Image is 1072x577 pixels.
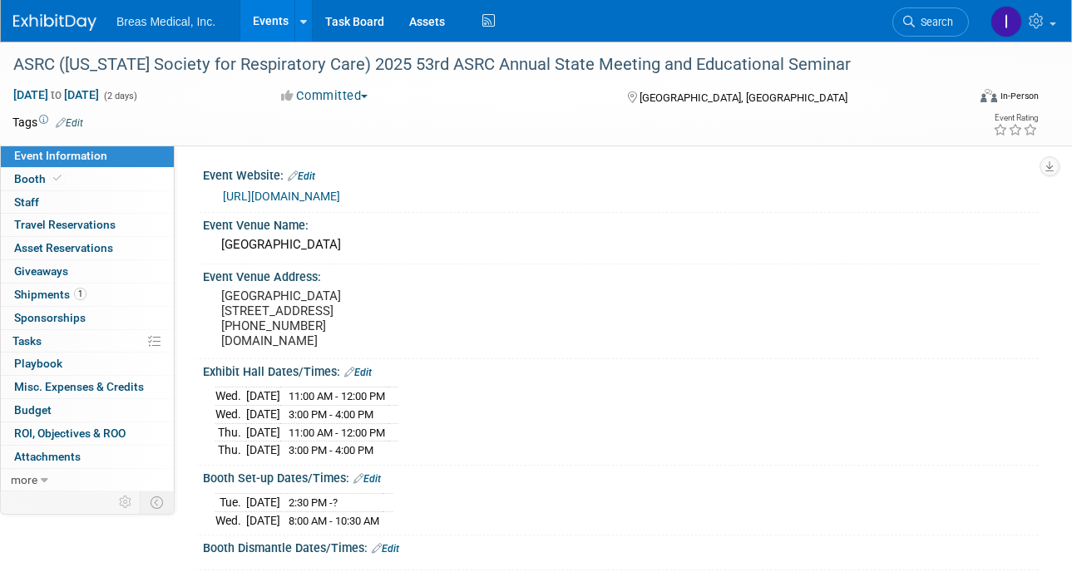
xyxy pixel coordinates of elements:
[14,195,39,209] span: Staff
[990,6,1022,37] img: Inga Dolezar
[14,264,68,278] span: Giveaways
[14,427,126,440] span: ROI, Objectives & ROO
[289,427,385,439] span: 11:00 AM - 12:00 PM
[892,7,969,37] a: Search
[14,380,144,393] span: Misc. Expenses & Credits
[12,334,42,348] span: Tasks
[48,88,64,101] span: to
[1,469,174,491] a: more
[1,307,174,329] a: Sponsorships
[111,491,141,513] td: Personalize Event Tab Strip
[14,172,65,185] span: Booth
[223,190,340,203] a: [URL][DOMAIN_NAME]
[203,359,1039,381] div: Exhibit Hall Dates/Times:
[246,387,280,406] td: [DATE]
[1,214,174,236] a: Travel Reservations
[14,218,116,231] span: Travel Reservations
[344,367,372,378] a: Edit
[56,117,83,129] a: Edit
[289,408,373,421] span: 3:00 PM - 4:00 PM
[14,357,62,370] span: Playbook
[289,390,385,402] span: 11:00 AM - 12:00 PM
[215,441,246,459] td: Thu.
[1,376,174,398] a: Misc. Expenses & Credits
[1,330,174,353] a: Tasks
[981,89,997,102] img: Format-Inperson.png
[53,174,62,183] i: Booth reservation complete
[12,114,83,131] td: Tags
[215,232,1026,258] div: [GEOGRAPHIC_DATA]
[141,491,175,513] td: Toggle Event Tabs
[7,50,951,80] div: ASRC ([US_STATE] Society for Respiratory Care) 2025 53rd ASRC Annual State Meeting and Educationa...
[116,15,215,28] span: Breas Medical, Inc.
[246,406,280,424] td: [DATE]
[275,87,374,105] button: Committed
[14,311,86,324] span: Sponsorships
[215,387,246,406] td: Wed.
[14,149,107,162] span: Event Information
[246,494,280,512] td: [DATE]
[14,403,52,417] span: Budget
[1,353,174,375] a: Playbook
[1,399,174,422] a: Budget
[203,466,1039,487] div: Booth Set-up Dates/Times:
[203,535,1039,557] div: Booth Dismantle Dates/Times:
[246,441,280,459] td: [DATE]
[13,14,96,31] img: ExhibitDay
[1,145,174,167] a: Event Information
[215,494,246,512] td: Tue.
[102,91,137,101] span: (2 days)
[993,114,1038,122] div: Event Rating
[289,515,379,527] span: 8:00 AM - 10:30 AM
[1,284,174,306] a: Shipments1
[215,406,246,424] td: Wed.
[12,87,100,102] span: [DATE] [DATE]
[353,473,381,485] a: Edit
[74,288,86,300] span: 1
[1,446,174,468] a: Attachments
[203,163,1039,185] div: Event Website:
[14,450,81,463] span: Attachments
[1,422,174,445] a: ROI, Objectives & ROO
[221,288,533,348] pre: [GEOGRAPHIC_DATA] [STREET_ADDRESS] [PHONE_NUMBER] [DOMAIN_NAME]
[1000,90,1039,102] div: In-Person
[289,444,373,456] span: 3:00 PM - 4:00 PM
[215,511,246,529] td: Wed.
[203,264,1039,285] div: Event Venue Address:
[288,170,315,182] a: Edit
[372,543,399,555] a: Edit
[1,260,174,283] a: Giveaways
[640,91,847,104] span: [GEOGRAPHIC_DATA], [GEOGRAPHIC_DATA]
[289,496,338,509] span: 2:30 PM -
[14,288,86,301] span: Shipments
[333,496,338,509] span: ?
[915,16,953,28] span: Search
[1,168,174,190] a: Booth
[215,423,246,441] td: Thu.
[1,237,174,259] a: Asset Reservations
[203,213,1039,234] div: Event Venue Name:
[14,241,113,254] span: Asset Reservations
[246,423,280,441] td: [DATE]
[11,473,37,486] span: more
[1,191,174,214] a: Staff
[246,511,280,529] td: [DATE]
[888,86,1039,111] div: Event Format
